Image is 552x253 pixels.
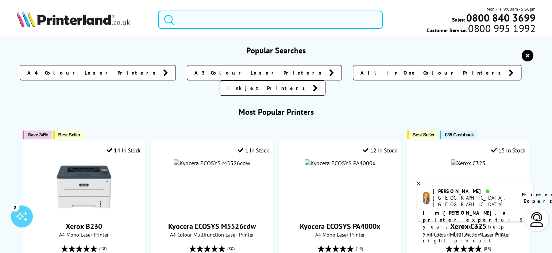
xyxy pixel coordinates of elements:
div: 12 In Stock [363,147,397,154]
div: 14 In Stock [106,147,140,154]
span: Inkjet Printers [227,84,309,92]
a: Xerox B230 [66,222,102,231]
div: 2 [11,203,19,211]
a: All In One Colour Printers [353,65,521,80]
img: Kyocera ECOSYS PA4000x [305,159,375,167]
a: A3 Colour Laser Printers [187,65,342,80]
a: Kyocera ECOSYS PA4000x [300,222,381,231]
span: Mon - Fri 9:00am - 5:30pm [487,5,536,12]
div: 15 In Stock [491,147,525,154]
a: Kyocera ECOSYS M5526cdw [168,222,255,231]
b: I'm [PERSON_NAME], a printer expert [423,209,508,223]
a: Inkjet Printers [220,80,325,96]
span: A4 Colour Laser Printers [27,69,159,76]
img: amy-livechat.png [423,192,430,204]
span: A4 Mono Laser Printer [27,231,140,238]
button: Save 34% [23,131,51,139]
input: Search product or brand [158,11,383,29]
span: A4 Mono Laser Printer [283,231,397,238]
button: Best Seller [53,131,84,139]
img: Printerland Logo [16,11,130,27]
a: A4 Colour Laser Printers [20,65,176,80]
a: 0800 840 3699 [465,14,536,21]
span: Best Seller [412,132,435,137]
a: Printerland Logo [16,11,149,29]
h3: Most Popular Printers [16,107,535,117]
span: Best Seller [58,132,81,137]
img: Xerox C325 [451,159,486,167]
div: 1 In Stock [238,147,269,154]
span: A4 Colour Multifunction Laser Printer [411,231,525,238]
p: of 8 years! I can help you choose the right product [423,209,527,244]
button: £35 Cashback [440,131,477,139]
img: Kyocera ECOSYS M5526cdw [174,159,250,167]
a: Xerox B230 [57,208,111,216]
span: Sales: [452,16,465,23]
h3: Popular Searches [16,45,535,56]
img: user-headset-light.svg [529,212,544,227]
button: Best Seller [407,131,438,139]
span: All In One Colour Printers [360,69,505,76]
span: 0800 995 1992 [467,25,535,32]
div: [PERSON_NAME] [433,188,513,195]
span: £35 Cashback [445,132,474,137]
span: A3 Colour Laser Printers [194,69,325,76]
span: Save 34% [28,132,48,137]
span: A4 Colour Multifunction Laser Printer [155,231,269,238]
span: Customer Service: [426,25,535,34]
img: Xerox B230 [57,159,111,214]
div: [GEOGRAPHIC_DATA], [GEOGRAPHIC_DATA] [433,195,513,208]
b: 0800 840 3699 [466,11,536,24]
